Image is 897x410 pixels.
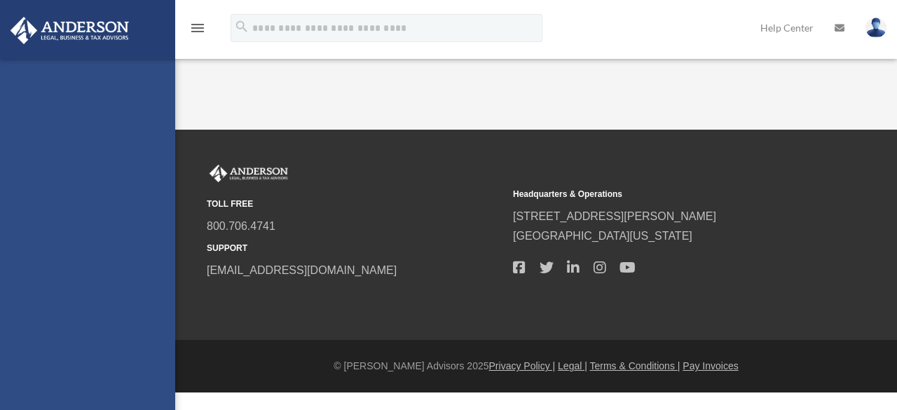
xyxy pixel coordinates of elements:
[207,264,397,276] a: [EMAIL_ADDRESS][DOMAIN_NAME]
[683,360,738,371] a: Pay Invoices
[207,241,503,256] small: SUPPORT
[590,360,680,371] a: Terms & Conditions |
[6,17,133,44] img: Anderson Advisors Platinum Portal
[189,20,206,36] i: menu
[207,220,275,232] a: 800.706.4741
[558,360,587,371] a: Legal |
[513,230,692,242] a: [GEOGRAPHIC_DATA][US_STATE]
[513,210,716,222] a: [STREET_ADDRESS][PERSON_NAME]
[234,19,249,34] i: search
[207,197,503,212] small: TOLL FREE
[207,165,291,183] img: Anderson Advisors Platinum Portal
[489,360,556,371] a: Privacy Policy |
[513,187,809,202] small: Headquarters & Operations
[865,18,886,38] img: User Pic
[189,25,206,36] a: menu
[175,357,897,375] div: © [PERSON_NAME] Advisors 2025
